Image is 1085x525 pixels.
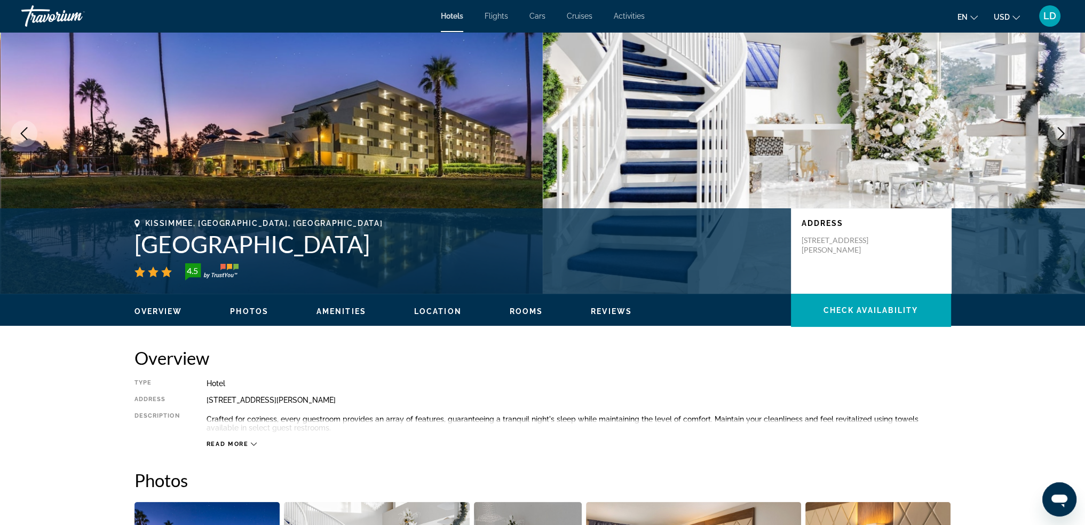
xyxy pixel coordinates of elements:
div: Hotel [207,379,951,388]
span: Amenities [316,307,366,316]
h1: [GEOGRAPHIC_DATA] [134,230,780,258]
iframe: Button to launch messaging window [1042,482,1076,516]
div: 4.5 [182,264,203,277]
span: Kissimmee, [GEOGRAPHIC_DATA], [GEOGRAPHIC_DATA] [145,219,383,228]
div: Description [134,412,180,435]
a: Travorium [21,2,128,30]
button: Location [414,307,462,316]
a: Cars [529,12,545,20]
a: Flights [485,12,508,20]
button: Overview [134,307,183,316]
h2: Overview [134,347,951,369]
span: Overview [134,307,183,316]
span: LD [1043,11,1056,21]
a: Activities [614,12,645,20]
button: Rooms [510,307,543,316]
button: Change currency [994,9,1020,25]
button: Change language [957,9,978,25]
div: [STREET_ADDRESS][PERSON_NAME] [207,396,951,404]
img: trustyou-badge-hor.svg [185,263,239,280]
div: Address [134,396,180,404]
span: USD [994,13,1010,21]
button: Amenities [316,307,366,316]
span: Rooms [510,307,543,316]
button: Photos [230,307,268,316]
p: [STREET_ADDRESS][PERSON_NAME] [802,236,887,255]
a: Hotels [441,12,463,20]
div: Type [134,379,180,388]
p: Address [802,219,940,228]
span: Read more [207,441,249,448]
span: Reviews [591,307,632,316]
h2: Photos [134,469,951,491]
span: Check Availability [823,306,918,315]
a: Cruises [567,12,592,20]
span: Location [414,307,462,316]
span: en [957,13,968,21]
button: Reviews [591,307,632,316]
button: Previous image [11,120,37,147]
span: Photos [230,307,268,316]
button: User Menu [1036,5,1064,27]
button: Next image [1048,120,1074,147]
button: Check Availability [791,294,951,327]
button: Read more [207,440,257,448]
p: Crafted for coziness, every guestroom provides an array of features, guaranteeing a tranquil nigh... [207,415,951,432]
